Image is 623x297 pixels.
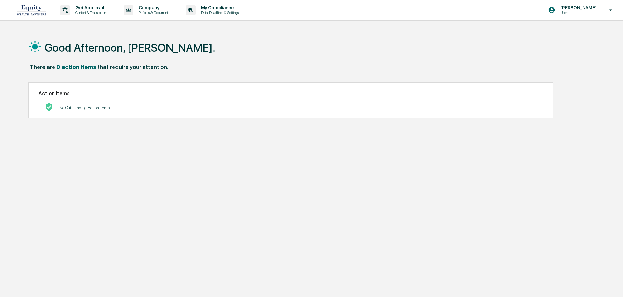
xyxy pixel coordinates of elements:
[196,5,242,10] p: My Compliance
[30,64,55,70] div: There are
[56,64,96,70] div: 0 action items
[16,3,47,17] img: logo
[59,105,110,110] p: No Outstanding Action Items
[555,5,600,10] p: [PERSON_NAME]
[133,5,173,10] p: Company
[38,90,543,97] h2: Action Items
[133,10,173,15] p: Policies & Documents
[555,10,600,15] p: Users
[70,5,111,10] p: Get Approval
[196,10,242,15] p: Data, Deadlines & Settings
[70,10,111,15] p: Content & Transactions
[45,41,215,54] h1: Good Afternoon, [PERSON_NAME].
[45,103,53,111] img: No Actions logo
[98,64,168,70] div: that require your attention.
